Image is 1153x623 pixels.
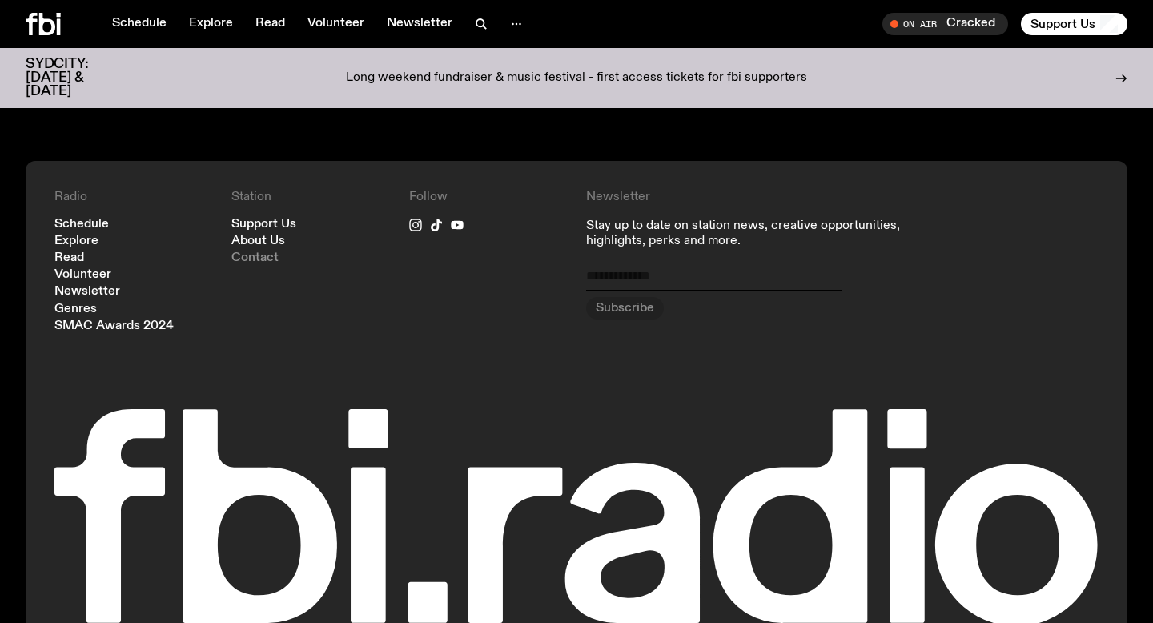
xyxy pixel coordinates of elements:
[377,13,462,35] a: Newsletter
[54,190,212,205] h4: Radio
[586,297,664,320] button: Subscribe
[54,303,97,316] a: Genres
[586,219,922,249] p: Stay up to date on station news, creative opportunities, highlights, perks and more.
[231,235,285,247] a: About Us
[54,269,111,281] a: Volunteer
[298,13,374,35] a: Volunteer
[231,252,279,264] a: Contact
[54,286,120,298] a: Newsletter
[54,219,109,231] a: Schedule
[102,13,176,35] a: Schedule
[54,235,98,247] a: Explore
[882,13,1008,35] button: On AirCracked
[54,320,174,332] a: SMAC Awards 2024
[231,219,296,231] a: Support Us
[231,190,389,205] h4: Station
[1030,17,1095,31] span: Support Us
[179,13,243,35] a: Explore
[54,252,84,264] a: Read
[1021,13,1127,35] button: Support Us
[246,13,295,35] a: Read
[409,190,567,205] h4: Follow
[26,58,128,98] h3: SYDCITY: [DATE] & [DATE]
[586,190,922,205] h4: Newsletter
[346,71,807,86] p: Long weekend fundraiser & music festival - first access tickets for fbi supporters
